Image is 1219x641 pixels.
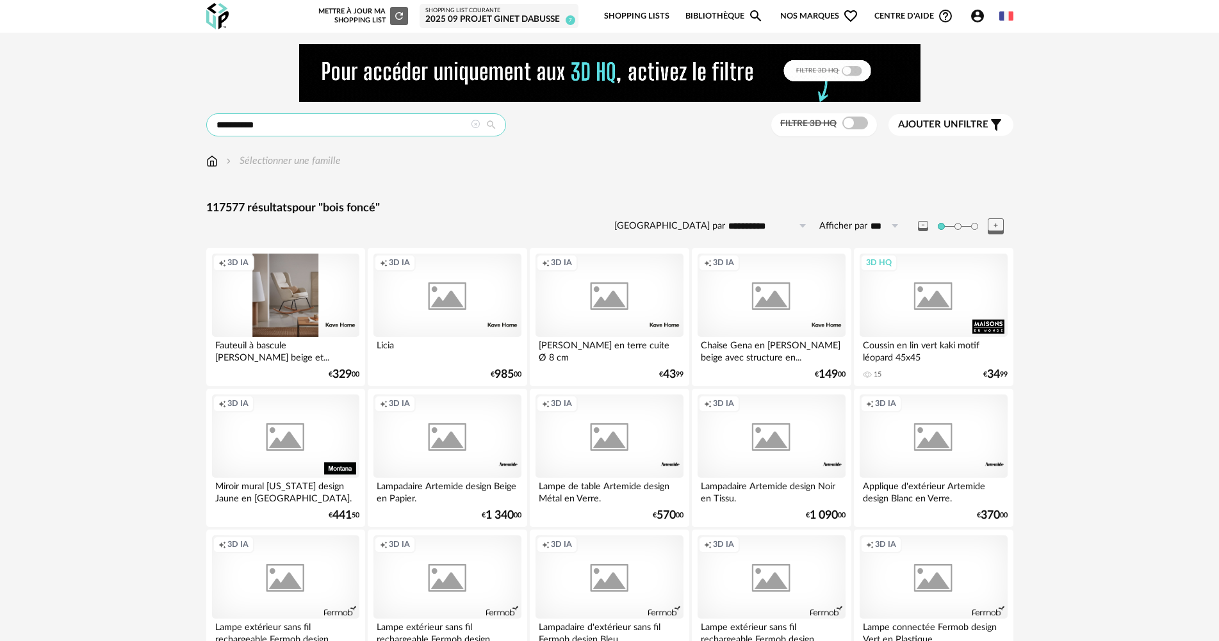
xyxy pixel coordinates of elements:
div: Shopping List courante [425,7,573,15]
span: Refresh icon [393,12,405,19]
span: filtre [898,118,988,131]
span: Heart Outline icon [843,8,858,24]
div: Mettre à jour ma Shopping List [316,7,408,25]
img: svg+xml;base64,PHN2ZyB3aWR0aD0iMTYiIGhlaWdodD0iMTciIHZpZXdCb3g9IjAgMCAxNiAxNyIgZmlsbD0ibm9uZSIgeG... [206,154,218,168]
div: 2025 09 Projet GINET DABUSSE [425,14,573,26]
span: Ajouter un [898,120,958,129]
span: Help Circle Outline icon [938,8,953,24]
span: Magnify icon [748,8,764,24]
span: Filtre 3D HQ [780,119,837,128]
img: svg+xml;base64,PHN2ZyB3aWR0aD0iMTYiIGhlaWdodD0iMTYiIHZpZXdCb3g9IjAgMCAxNiAxNiIgZmlsbD0ibm9uZSIgeG... [224,154,234,168]
img: OXP [206,3,229,29]
a: Shopping Lists [604,1,669,31]
button: Ajouter unfiltre Filter icon [888,114,1013,136]
img: fr [999,9,1013,23]
div: Sélectionner une famille [224,154,341,168]
a: Shopping List courante 2025 09 Projet GINET DABUSSE 7 [425,7,573,26]
span: Filter icon [988,117,1004,133]
span: Centre d'aideHelp Circle Outline icon [874,8,953,24]
span: 7 [566,15,575,25]
a: BibliothèqueMagnify icon [685,1,764,31]
span: Account Circle icon [970,8,991,24]
span: Nos marques [780,1,858,31]
img: NEW%20NEW%20HQ%20NEW_V1.gif [299,44,920,102]
span: Account Circle icon [970,8,985,24]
